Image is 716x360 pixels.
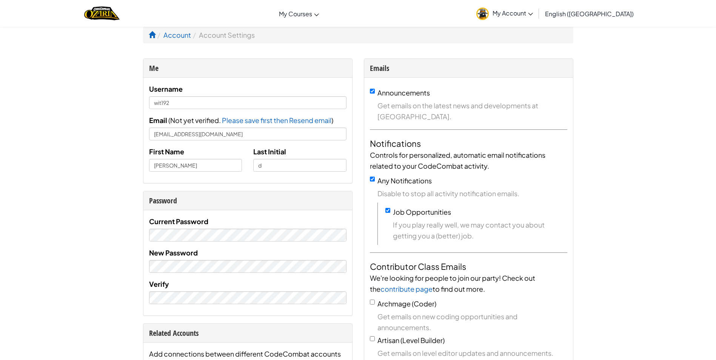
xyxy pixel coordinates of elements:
span: (Coder) [412,299,436,308]
label: Last Initial [253,146,286,157]
img: Home [84,6,119,21]
span: to find out more. [433,285,485,293]
div: Related Accounts [149,328,346,338]
label: Announcements [377,88,430,97]
span: Email [149,116,167,125]
span: We're looking for people to join our party! Check out the [370,274,535,293]
span: My Courses [279,10,312,18]
span: ( [167,116,170,125]
div: Password [149,195,346,206]
span: English ([GEOGRAPHIC_DATA]) [545,10,634,18]
a: English ([GEOGRAPHIC_DATA]) [541,3,637,24]
span: Controls for personalized, automatic email notifications related to your CodeCombat activity. [370,151,545,170]
span: ) [331,116,333,125]
span: Get emails on new coding opportunities and announcements. [377,311,567,333]
h4: Notifications [370,137,567,149]
h4: Contributor Class Emails [370,260,567,272]
a: My Account [473,2,537,25]
a: contribute page [380,285,433,293]
label: Any Notifications [377,176,432,185]
span: Not yet verified. [170,116,222,125]
span: Please save first then Resend email [222,116,331,125]
span: My Account [493,9,533,17]
a: Ozaria by CodeCombat logo [84,6,119,21]
a: Account [163,31,191,39]
label: Current Password [149,216,208,227]
img: avatar [476,8,489,20]
a: My Courses [275,3,323,24]
span: Disable to stop all activity notification emails. [377,188,567,199]
div: Me [149,63,346,74]
div: Emails [370,63,567,74]
label: Job Opportunities [393,208,451,216]
span: (Level Builder) [400,336,445,345]
span: Get emails on level editor updates and announcements. [377,348,567,358]
label: Verify [149,278,169,289]
span: Archmage [377,299,411,308]
li: Account Settings [191,29,255,40]
span: Get emails on the latest news and developments at [GEOGRAPHIC_DATA]. [377,100,567,122]
label: New Password [149,247,198,258]
label: Username [149,83,183,94]
label: First Name [149,146,184,157]
span: If you play really well, we may contact you about getting you a (better) job. [393,219,567,241]
span: Artisan [377,336,399,345]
